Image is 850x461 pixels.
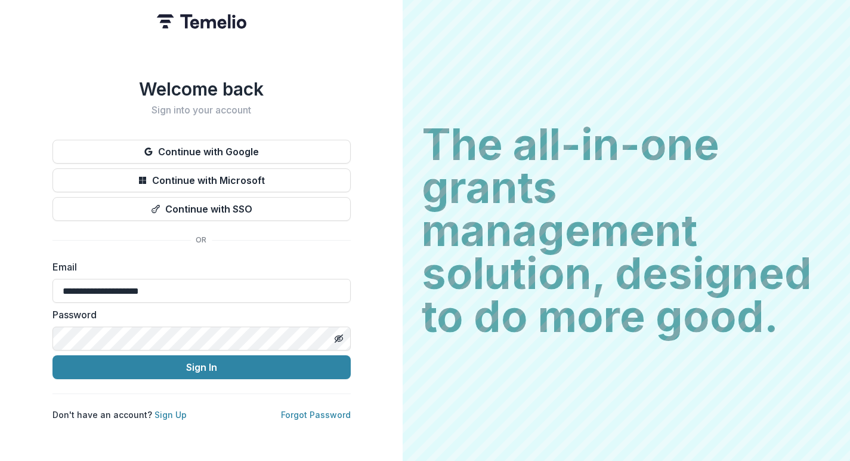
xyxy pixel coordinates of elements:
[52,105,351,116] h2: Sign into your account
[281,410,351,420] a: Forgot Password
[52,197,351,221] button: Continue with SSO
[52,308,344,322] label: Password
[52,260,344,274] label: Email
[52,140,351,164] button: Continue with Google
[52,408,187,421] p: Don't have an account?
[52,78,351,100] h1: Welcome back
[157,14,246,29] img: Temelio
[52,168,351,192] button: Continue with Microsoft
[329,329,348,348] button: Toggle password visibility
[52,355,351,379] button: Sign In
[154,410,187,420] a: Sign Up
